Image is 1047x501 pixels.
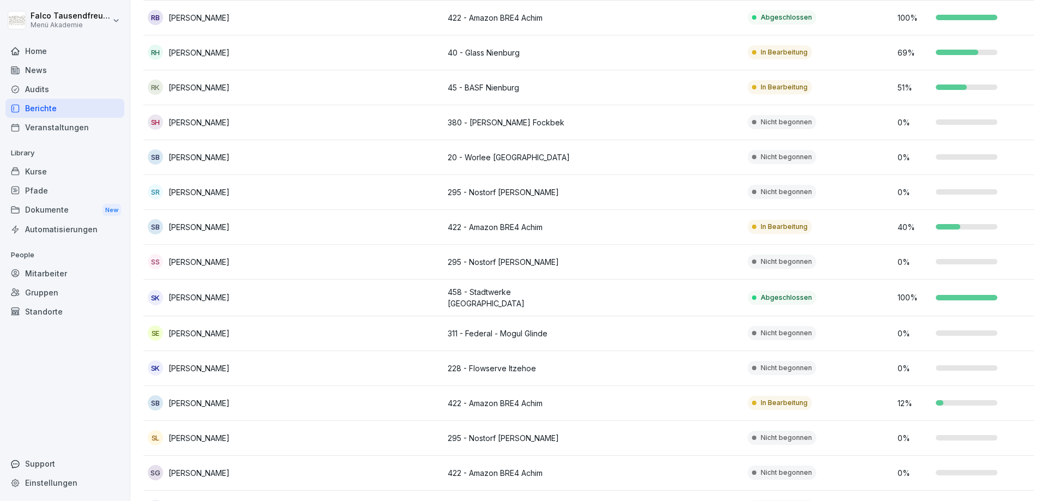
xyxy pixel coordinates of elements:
p: [PERSON_NAME] [169,363,230,374]
p: 0 % [898,152,930,163]
p: 295 - Nostorf [PERSON_NAME] [448,186,589,198]
a: Kurse [5,162,124,181]
p: [PERSON_NAME] [169,82,230,93]
p: [PERSON_NAME] [169,152,230,163]
div: SH [148,114,163,130]
div: SB [148,395,163,411]
p: In Bearbeitung [761,398,808,408]
p: 45 - BASF Nienburg [448,82,589,93]
div: SE [148,325,163,341]
p: 40 - Glass Nienburg [448,47,589,58]
p: 40 % [898,221,930,233]
a: Automatisierungen [5,220,124,239]
p: Nicht begonnen [761,187,812,197]
p: 458 - Stadtwerke [GEOGRAPHIC_DATA] [448,286,589,309]
p: 295 - Nostorf [PERSON_NAME] [448,256,589,268]
div: RH [148,45,163,60]
div: SL [148,430,163,445]
p: Menü Akademie [31,21,110,29]
div: SB [148,219,163,234]
p: Nicht begonnen [761,363,812,373]
p: 380 - [PERSON_NAME] Fockbek [448,117,589,128]
p: [PERSON_NAME] [169,397,230,409]
p: Nicht begonnen [761,328,812,338]
p: 100 % [898,12,930,23]
p: 422 - Amazon BRE4 Achim [448,397,589,409]
p: 0 % [898,328,930,339]
a: News [5,61,124,80]
div: SR [148,184,163,200]
p: [PERSON_NAME] [169,12,230,23]
p: 69 % [898,47,930,58]
p: Falco Tausendfreund [31,11,110,21]
div: Standorte [5,302,124,321]
p: 0 % [898,467,930,479]
div: SS [148,254,163,269]
p: Nicht begonnen [761,433,812,443]
div: SK [148,290,163,305]
p: People [5,246,124,264]
a: Home [5,41,124,61]
p: [PERSON_NAME] [169,117,230,128]
p: 311 - Federal - Mogul Glinde [448,328,589,339]
p: 0 % [898,117,930,128]
p: 20 - Worlee [GEOGRAPHIC_DATA] [448,152,589,163]
p: 228 - Flowserve Itzehoe [448,363,589,374]
p: Abgeschlossen [761,293,812,303]
a: Veranstaltungen [5,118,124,137]
a: Audits [5,80,124,99]
p: Nicht begonnen [761,117,812,127]
p: 51 % [898,82,930,93]
p: 422 - Amazon BRE4 Achim [448,221,589,233]
p: 0 % [898,363,930,374]
a: Einstellungen [5,473,124,492]
p: 422 - Amazon BRE4 Achim [448,12,589,23]
div: SK [148,360,163,376]
div: RK [148,80,163,95]
p: Nicht begonnen [761,152,812,162]
p: In Bearbeitung [761,82,808,92]
div: New [103,204,121,216]
p: 100 % [898,292,930,303]
div: SG [148,465,163,480]
p: [PERSON_NAME] [169,186,230,198]
div: Dokumente [5,200,124,220]
div: RB [148,10,163,25]
p: Nicht begonnen [761,468,812,478]
p: In Bearbeitung [761,47,808,57]
a: Berichte [5,99,124,118]
p: Library [5,144,124,162]
p: [PERSON_NAME] [169,432,230,444]
p: [PERSON_NAME] [169,467,230,479]
a: Pfade [5,181,124,200]
a: DokumenteNew [5,200,124,220]
p: [PERSON_NAME] [169,221,230,233]
a: Mitarbeiter [5,264,124,283]
p: Nicht begonnen [761,257,812,267]
p: 0 % [898,432,930,444]
p: [PERSON_NAME] [169,256,230,268]
p: [PERSON_NAME] [169,328,230,339]
div: Support [5,454,124,473]
div: SB [148,149,163,165]
p: 422 - Amazon BRE4 Achim [448,467,589,479]
p: [PERSON_NAME] [169,292,230,303]
p: In Bearbeitung [761,222,808,232]
p: Abgeschlossen [761,13,812,22]
p: 12 % [898,397,930,409]
p: 0 % [898,256,930,268]
p: 295 - Nostorf [PERSON_NAME] [448,432,589,444]
p: 0 % [898,186,930,198]
a: Gruppen [5,283,124,302]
